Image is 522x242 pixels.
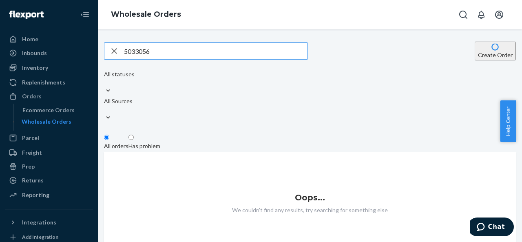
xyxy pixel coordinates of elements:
[104,135,109,140] input: All orders
[9,11,44,19] img: Flexport logo
[5,232,93,242] a: Add Integration
[104,105,105,113] input: All Sources
[5,33,93,46] a: Home
[104,142,128,150] div: All orders
[77,7,93,23] button: Close Navigation
[5,146,93,159] a: Freight
[5,216,93,229] button: Integrations
[22,118,71,126] div: Wholesale Orders
[22,78,65,87] div: Replenishments
[5,61,93,74] a: Inventory
[22,218,56,226] div: Integrations
[22,64,48,72] div: Inventory
[104,97,133,105] div: All Sources
[111,10,181,19] a: Wholesale Orders
[5,131,93,144] a: Parcel
[22,233,58,240] div: Add Integration
[22,162,35,171] div: Prep
[104,70,135,78] div: All statuses
[104,193,516,202] h1: Oops...
[22,35,38,43] div: Home
[22,191,49,199] div: Reporting
[470,218,514,238] iframe: Opens a widget where you can chat to one of our agents
[491,7,507,23] button: Open account menu
[22,106,75,114] div: Ecommerce Orders
[18,118,93,126] a: Wholesale Orders
[22,134,39,142] div: Parcel
[5,47,93,60] a: Inbounds
[104,78,105,87] input: All statuses
[5,189,93,202] a: Reporting
[128,142,160,150] div: Has problem
[128,135,134,140] input: Has problem
[22,92,42,100] div: Orders
[500,100,516,142] button: Help Center
[22,49,47,57] div: Inbounds
[104,3,188,27] ol: breadcrumbs
[5,76,93,89] a: Replenishments
[18,104,93,117] a: Ecommerce Orders
[455,7,471,23] button: Open Search Box
[124,43,307,59] input: Search orders
[475,42,516,60] button: Create Order
[22,149,42,157] div: Freight
[22,176,44,184] div: Returns
[5,160,93,173] a: Prep
[473,7,489,23] button: Open notifications
[5,90,93,103] a: Orders
[5,174,93,187] a: Returns
[104,206,516,214] p: We couldn't find any results, try searching for something else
